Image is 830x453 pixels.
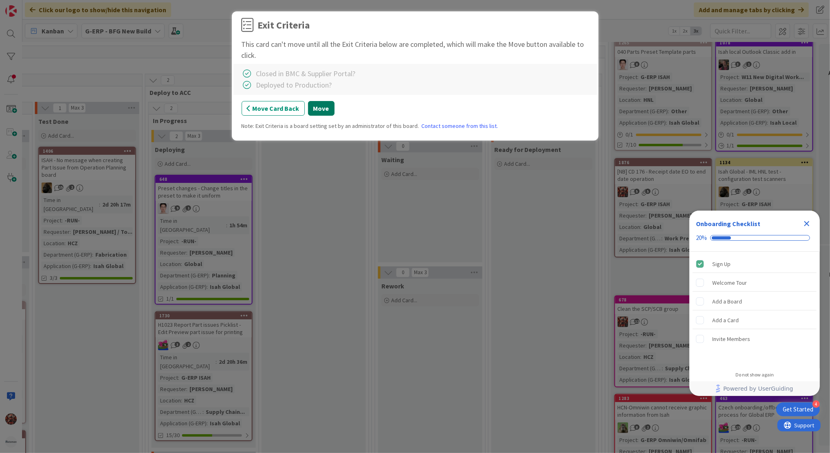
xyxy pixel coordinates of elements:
div: Sign Up is complete. [693,255,817,273]
div: Add a Card is incomplete. [693,311,817,329]
div: Onboarding Checklist [696,219,760,229]
div: Welcome Tour [712,278,747,288]
button: Move Card Back [242,101,305,116]
button: Move [308,101,335,116]
a: Contact someone from this list. [422,122,498,130]
span: Support [17,1,37,11]
div: Invite Members is incomplete. [693,330,817,348]
div: Checklist progress: 20% [696,234,813,242]
div: Exit Criteria [258,18,310,33]
div: Note: Exit Criteria is a board setting set by an administrator of this board. [242,122,589,130]
div: Add a Board [712,297,742,306]
div: Sign Up [712,259,731,269]
div: Close Checklist [800,217,813,230]
div: Open Get Started checklist, remaining modules: 4 [776,402,820,416]
div: Add a Board is incomplete. [693,292,817,310]
div: Invite Members [712,334,750,344]
div: Get Started [783,405,813,413]
div: Welcome Tour is incomplete. [693,274,817,292]
div: 4 [812,400,820,408]
div: Checklist items [689,252,820,366]
div: Deployed to Production? [256,79,332,90]
div: Footer [689,381,820,396]
div: Do not show again [735,372,774,378]
div: 20% [696,234,707,242]
div: Checklist Container [689,211,820,396]
div: Add a Card [712,315,739,325]
a: Powered by UserGuiding [694,381,816,396]
div: This card can't move until all the Exit Criteria below are completed, which will make the Move bu... [242,39,589,61]
span: Powered by UserGuiding [723,384,793,394]
div: Closed in BMC & Supplier Portal? [256,68,356,79]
